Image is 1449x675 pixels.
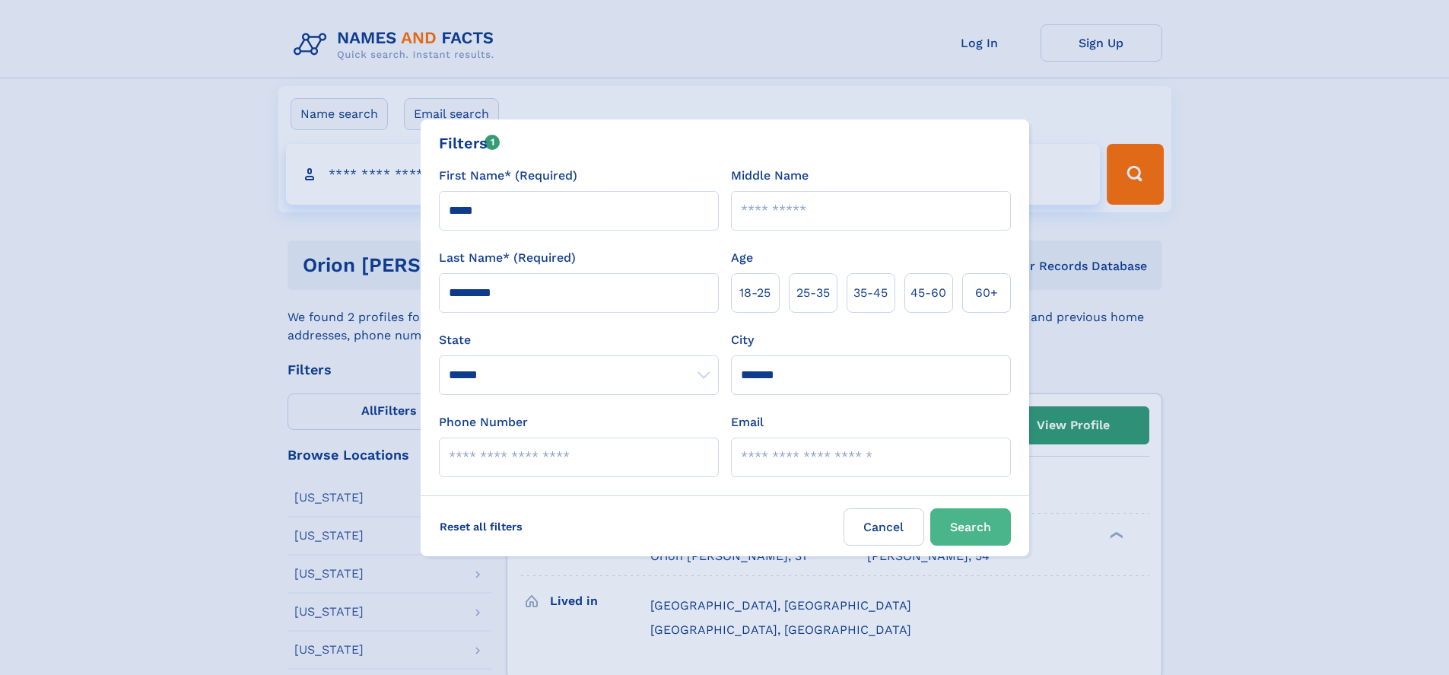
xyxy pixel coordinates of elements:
[844,508,924,546] label: Cancel
[731,331,754,349] label: City
[439,167,577,185] label: First Name* (Required)
[439,249,576,267] label: Last Name* (Required)
[731,249,753,267] label: Age
[796,284,830,302] span: 25‑35
[930,508,1011,546] button: Search
[731,413,764,431] label: Email
[975,284,998,302] span: 60+
[439,132,500,154] div: Filters
[853,284,888,302] span: 35‑45
[910,284,946,302] span: 45‑60
[439,413,528,431] label: Phone Number
[430,508,532,545] label: Reset all filters
[739,284,771,302] span: 18‑25
[439,331,719,349] label: State
[731,167,809,185] label: Middle Name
